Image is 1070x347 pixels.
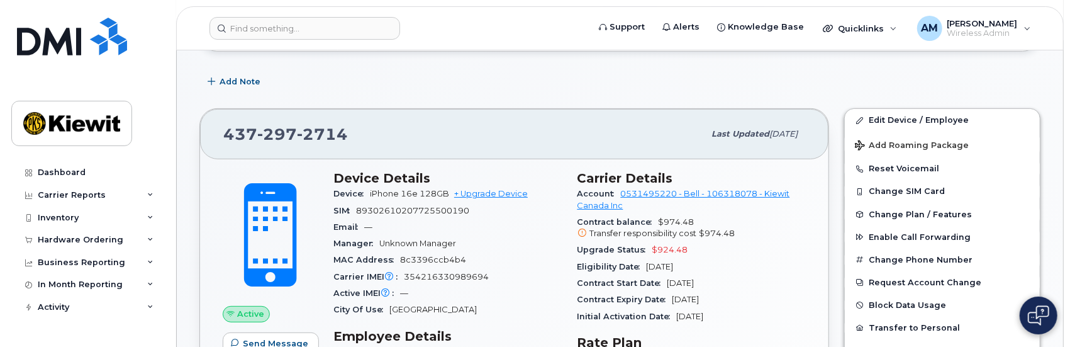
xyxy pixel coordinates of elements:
span: [PERSON_NAME] [947,18,1018,28]
span: — [400,288,408,298]
span: Change Plan / Features [869,210,972,219]
span: Add Roaming Package [855,140,969,152]
span: AM [921,21,938,36]
span: $974.48 [577,217,806,240]
span: Upgrade Status [577,245,652,254]
span: [DATE] [769,129,798,139]
span: Carrier IMEI [333,272,404,282]
span: 354216330989694 [404,272,489,282]
span: Quicklinks [838,23,884,33]
span: Contract Expiry Date [577,295,672,304]
div: Quicklinks [814,16,906,41]
button: Block Data Usage [845,294,1040,317]
span: Enable Call Forwarding [869,232,971,242]
span: 8c3396ccb4b4 [400,255,466,265]
span: 297 [257,125,297,144]
span: City Of Use [333,305,389,314]
span: Email [333,222,364,232]
span: $974.48 [699,229,735,238]
span: — [364,222,372,232]
span: $924.48 [652,245,688,254]
span: Knowledge Base [728,21,804,33]
span: 89302610207725500190 [356,206,469,215]
span: [DATE] [667,278,694,288]
a: + Upgrade Device [454,189,528,198]
a: Knowledge Base [708,14,813,40]
span: Alerts [673,21,699,33]
span: iPhone 16e 128GB [370,189,449,198]
span: Transfer responsibility cost [590,229,697,238]
span: Contract balance [577,217,659,227]
button: Transfer to Personal [845,317,1040,339]
button: Add Roaming Package [845,132,1040,157]
span: Active IMEI [333,288,400,298]
span: [DATE] [647,262,674,271]
span: Account [577,189,621,198]
span: Manager [333,239,379,248]
span: MAC Address [333,255,400,265]
span: Support [610,21,645,33]
button: Change SIM Card [845,180,1040,203]
span: Last updated [711,129,769,139]
span: Device [333,189,370,198]
a: Edit Device / Employee [845,109,1040,132]
h3: Device Details [333,171,562,186]
span: Wireless Admin [947,28,1018,38]
button: Request Account Change [845,271,1040,294]
span: Add Note [220,76,260,88]
span: Unknown Manager [379,239,456,248]
a: Support [590,14,654,40]
span: Contract Start Date [577,278,667,288]
a: Alerts [654,14,708,40]
button: Add Note [199,71,271,93]
span: Initial Activation Date [577,312,677,321]
span: 437 [223,125,348,144]
span: SIM [333,206,356,215]
button: Change Phone Number [845,249,1040,271]
span: Active [237,308,264,320]
span: 2714 [297,125,348,144]
h3: Carrier Details [577,171,806,186]
button: Change Plan / Features [845,203,1040,226]
button: Reset Voicemail [845,157,1040,180]
div: Abdul Moid [908,16,1040,41]
span: [DATE] [677,312,704,321]
h3: Employee Details [333,329,562,344]
input: Find something... [209,17,400,40]
span: [DATE] [672,295,699,304]
a: 0531495220 - Bell - 106318078 - Kiewit Canada Inc [577,189,790,210]
img: Open chat [1028,305,1049,326]
span: [GEOGRAPHIC_DATA] [389,305,477,314]
button: Enable Call Forwarding [845,226,1040,249]
span: Eligibility Date [577,262,647,271]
